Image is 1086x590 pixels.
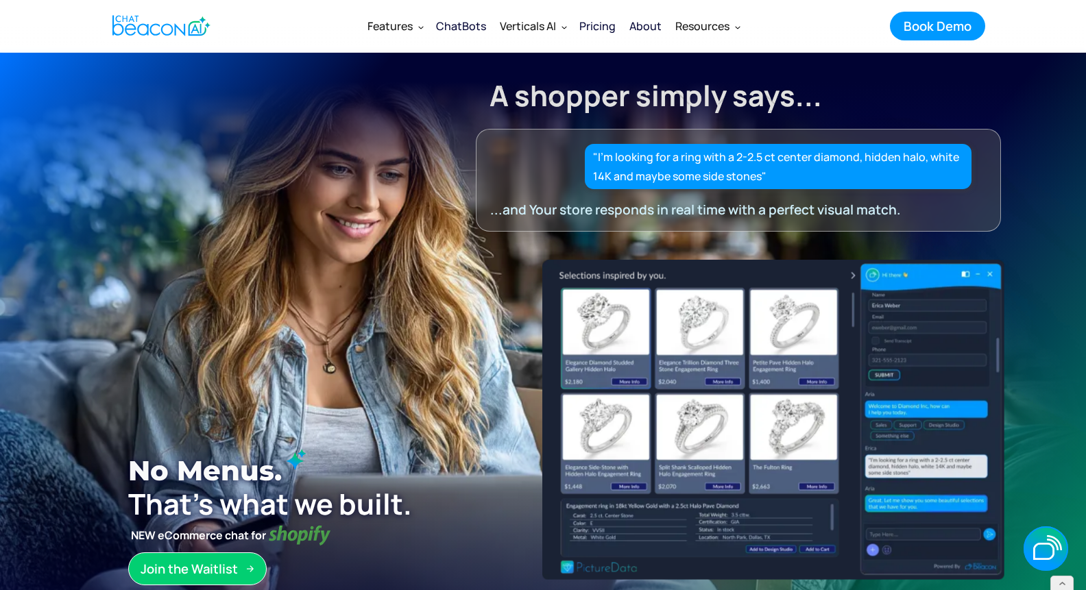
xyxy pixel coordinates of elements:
[735,24,740,29] img: Dropdown
[668,10,746,42] div: Resources
[128,449,514,493] h1: No Menus.
[890,12,985,40] a: Book Demo
[493,10,572,42] div: Verticals AI
[623,8,668,44] a: About
[418,24,424,29] img: Dropdown
[361,10,429,42] div: Features
[101,9,218,42] a: home
[490,76,822,114] strong: A shopper simply says...
[500,16,556,36] div: Verticals AI
[367,16,413,36] div: Features
[904,17,972,35] div: Book Demo
[246,565,254,573] img: Arrow
[562,24,567,29] img: Dropdown
[128,526,269,545] strong: NEW eCommerce chat for
[429,8,493,44] a: ChatBots
[572,8,623,44] a: Pricing
[128,484,412,523] strong: That’s what we built.
[542,260,1004,579] img: ChatBeacon New UI Experience
[629,16,662,36] div: About
[436,16,486,36] div: ChatBots
[579,16,616,36] div: Pricing
[141,560,238,578] div: Join the Waitlist
[593,147,964,186] div: "I’m looking for a ring with a 2-2.5 ct center diamond, hidden halo, white 14K and maybe some sid...
[128,552,267,585] a: Join the Waitlist
[675,16,729,36] div: Resources
[490,200,962,219] div: ...and Your store responds in real time with a perfect visual match.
